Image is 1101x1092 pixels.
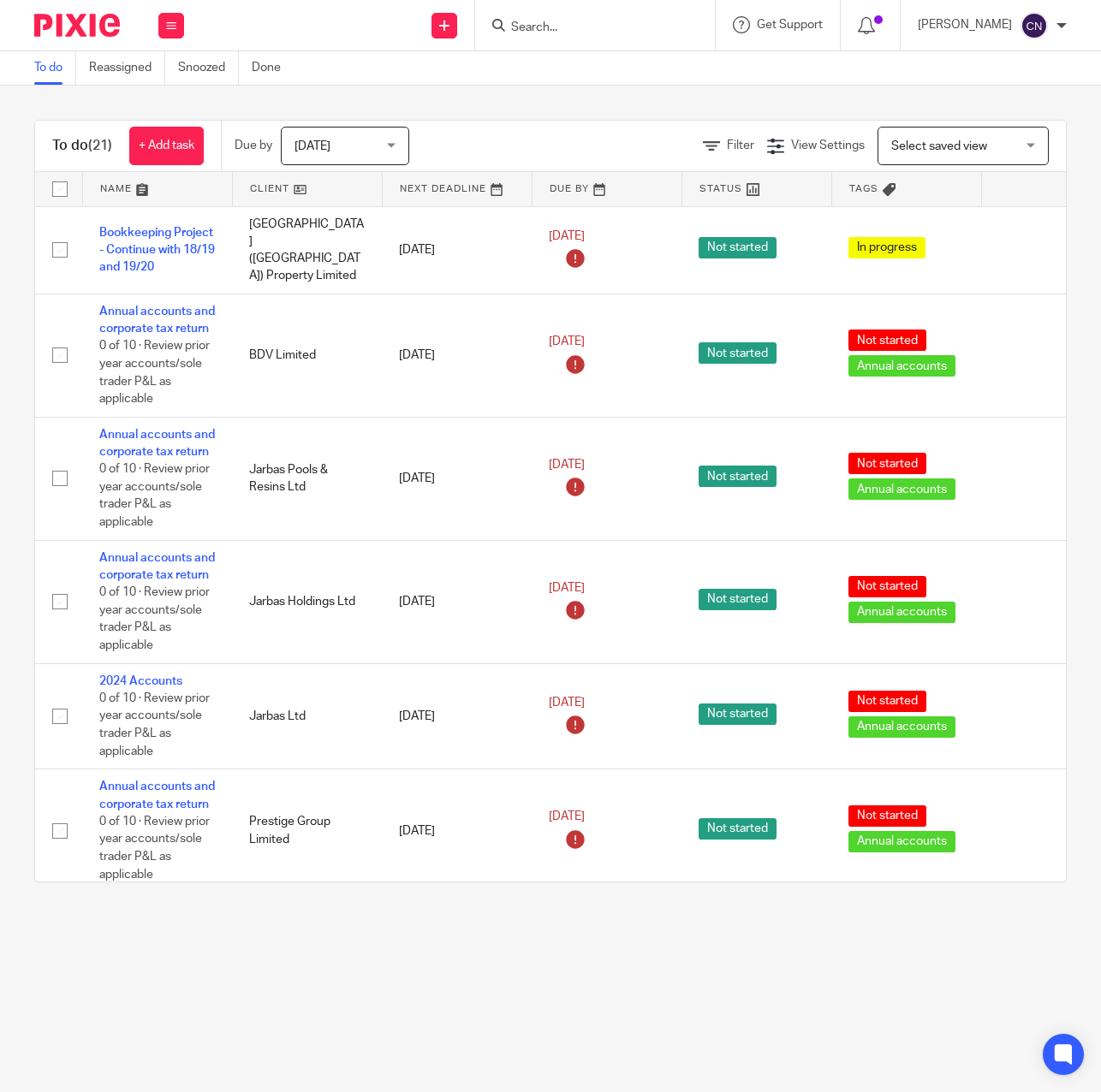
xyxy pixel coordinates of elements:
span: Not started [848,805,926,827]
a: Annual accounts and corporate tax return [99,429,215,458]
span: Not started [848,576,926,597]
td: [GEOGRAPHIC_DATA] ([GEOGRAPHIC_DATA]) Property Limited [232,206,382,294]
span: Not started [699,703,777,725]
span: Not started [699,342,777,364]
a: Reassigned [89,51,165,85]
span: 0 of 10 · Review prior year accounts/sole trader P&L as applicable [99,464,210,529]
span: View Settings [791,139,865,151]
a: Bookkeeping Project - Continue with 18/19 and 19/20 [99,227,215,274]
span: Annual accounts [848,602,955,623]
span: Get Support [757,19,823,31]
a: Annual accounts and corporate tax return [99,306,215,335]
a: 2024 Accounts [99,675,182,687]
td: [DATE] [382,417,532,540]
span: Select saved view [891,140,987,152]
span: [DATE] [549,459,585,471]
td: Jarbas Holdings Ltd [232,540,382,663]
a: Done [252,51,294,85]
td: Prestige Group Limited [232,769,382,893]
span: Not started [699,237,777,258]
span: Annual accounts [848,716,955,738]
span: [DATE] [549,697,585,709]
td: Jarbas Pools & Resins Ltd [232,417,382,540]
span: Not started [848,329,926,351]
td: [DATE] [382,540,532,663]
a: Snoozed [178,51,239,85]
span: Not started [699,589,777,610]
input: Search [509,21,664,36]
span: Annual accounts [848,355,955,377]
span: Not started [848,691,926,712]
span: Tags [849,184,878,193]
a: To do [34,51,76,85]
span: 0 of 10 · Review prior year accounts/sole trader P&L as applicable [99,587,210,652]
span: In progress [848,237,925,258]
a: Annual accounts and corporate tax return [99,780,215,810]
img: Pixie [34,14,120,37]
span: 0 of 10 · Review prior year accounts/sole trader P&L as applicable [99,692,210,757]
span: Not started [848,453,926,474]
td: [DATE] [382,294,532,417]
p: Due by [235,137,272,154]
span: [DATE] [549,230,585,242]
span: [DATE] [549,335,585,347]
span: 0 of 10 · Review prior year accounts/sole trader P&L as applicable [99,816,210,881]
span: Not started [699,466,777,487]
h1: To do [52,137,112,155]
span: (21) [88,139,112,152]
a: + Add task [129,127,204,165]
span: Annual accounts [848,478,955,500]
td: [DATE] [382,206,532,294]
span: [DATE] [549,582,585,594]
a: Annual accounts and corporate tax return [99,552,215,581]
span: 0 of 10 · Review prior year accounts/sole trader P&L as applicable [99,341,210,406]
td: [DATE] [382,663,532,769]
td: Jarbas Ltd [232,663,382,769]
span: [DATE] [549,811,585,823]
td: BDV Limited [232,294,382,417]
span: [DATE] [295,140,330,152]
span: Annual accounts [848,831,955,852]
img: svg%3E [1021,12,1048,39]
td: [DATE] [382,769,532,893]
p: [PERSON_NAME] [918,16,1012,33]
span: Not started [699,818,777,840]
span: Filter [727,139,754,151]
